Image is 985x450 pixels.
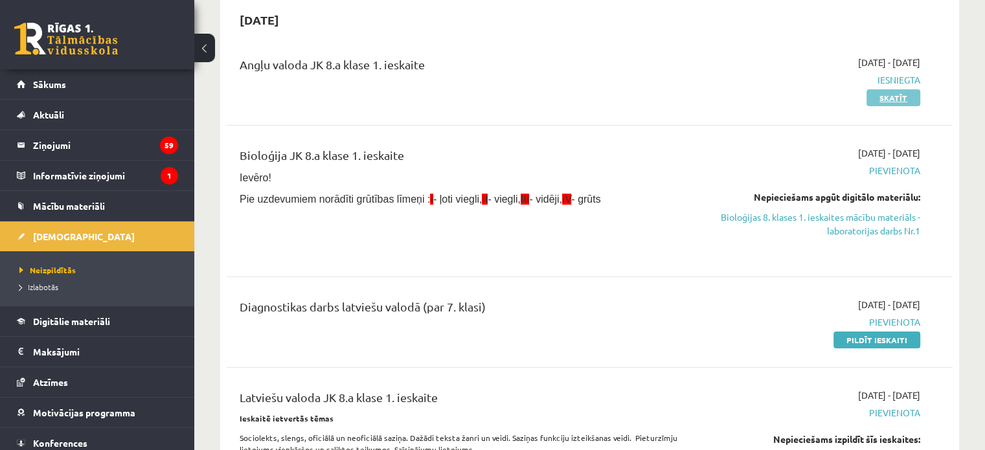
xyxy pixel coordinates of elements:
[33,130,178,160] legend: Ziņojumi
[858,388,920,402] span: [DATE] - [DATE]
[858,146,920,160] span: [DATE] - [DATE]
[19,264,181,276] a: Neizpildītās
[240,146,687,170] div: Bioloģija JK 8.a klase 1. ieskaite
[707,406,920,420] span: Pievienota
[707,73,920,87] span: Iesniegta
[866,89,920,106] a: Skatīt
[33,109,64,120] span: Aktuāli
[707,164,920,177] span: Pievienota
[240,298,687,322] div: Diagnostikas darbs latviešu valodā (par 7. klasi)
[707,433,920,446] div: Nepieciešams izpildīt šīs ieskaites:
[160,137,178,154] i: 59
[227,5,292,35] h2: [DATE]
[240,56,687,80] div: Angļu valoda JK 8.a klase 1. ieskaite
[17,398,178,427] a: Motivācijas programma
[33,78,66,90] span: Sākums
[17,161,178,190] a: Informatīvie ziņojumi1
[33,407,135,418] span: Motivācijas programma
[240,172,271,183] span: Ievēro!
[482,194,488,205] span: II
[33,315,110,327] span: Digitālie materiāli
[521,194,529,205] span: III
[17,191,178,221] a: Mācību materiāli
[430,194,433,205] span: I
[17,130,178,160] a: Ziņojumi59
[707,315,920,329] span: Pievienota
[240,194,601,205] span: Pie uzdevumiem norādīti grūtības līmeņi : - ļoti viegli, - viegli, - vidēji, - grūts
[17,367,178,397] a: Atzīmes
[33,437,87,449] span: Konferences
[33,200,105,212] span: Mācību materiāli
[17,221,178,251] a: [DEMOGRAPHIC_DATA]
[33,376,68,388] span: Atzīmes
[707,210,920,238] a: Bioloģijas 8. klases 1. ieskaites mācību materiāls - laboratorijas darbs Nr.1
[19,282,58,292] span: Izlabotās
[858,298,920,311] span: [DATE] - [DATE]
[17,69,178,99] a: Sākums
[707,190,920,204] div: Nepieciešams apgūt digitālo materiālu:
[240,388,687,412] div: Latviešu valoda JK 8.a klase 1. ieskaite
[562,194,571,205] span: IV
[33,161,178,190] legend: Informatīvie ziņojumi
[33,337,178,366] legend: Maksājumi
[14,23,118,55] a: Rīgas 1. Tālmācības vidusskola
[33,231,135,242] span: [DEMOGRAPHIC_DATA]
[19,281,181,293] a: Izlabotās
[161,167,178,185] i: 1
[858,56,920,69] span: [DATE] - [DATE]
[17,100,178,129] a: Aktuāli
[19,265,76,275] span: Neizpildītās
[833,332,920,348] a: Pildīt ieskaiti
[240,413,334,423] strong: Ieskaitē ietvertās tēmas
[17,337,178,366] a: Maksājumi
[17,306,178,336] a: Digitālie materiāli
